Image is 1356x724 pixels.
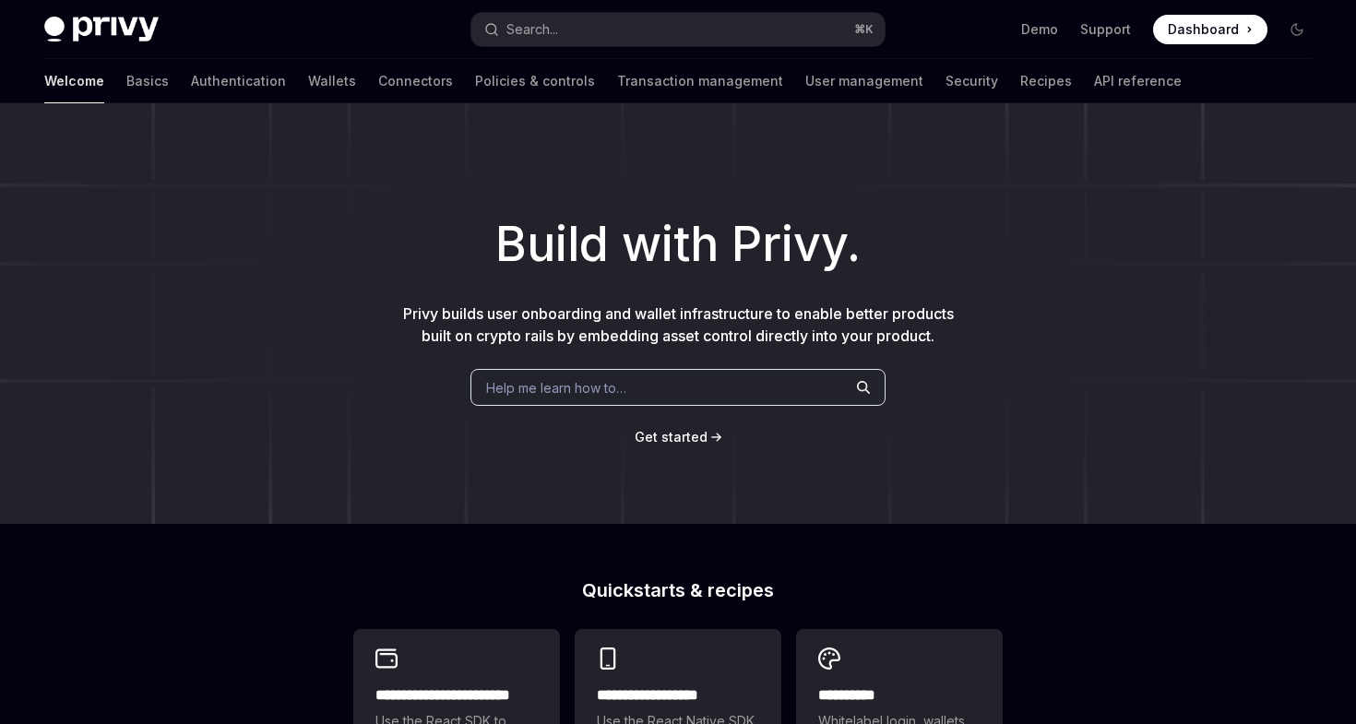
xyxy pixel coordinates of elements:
a: Dashboard [1153,15,1267,44]
h2: Quickstarts & recipes [353,581,1003,599]
a: Get started [635,428,708,446]
a: Wallets [308,59,356,103]
button: Open search [471,13,884,46]
a: Basics [126,59,169,103]
h1: Build with Privy. [30,208,1326,280]
a: Connectors [378,59,453,103]
a: Support [1080,20,1131,39]
a: Recipes [1020,59,1072,103]
span: Help me learn how to… [486,378,626,398]
button: Toggle dark mode [1282,15,1312,44]
a: Welcome [44,59,104,103]
a: Demo [1021,20,1058,39]
a: Security [946,59,998,103]
a: Transaction management [617,59,783,103]
img: dark logo [44,17,159,42]
a: Authentication [191,59,286,103]
span: Dashboard [1168,20,1239,39]
a: Policies & controls [475,59,595,103]
span: ⌘ K [854,22,874,37]
div: Search... [506,18,558,41]
a: User management [805,59,923,103]
span: Get started [635,429,708,445]
span: Privy builds user onboarding and wallet infrastructure to enable better products built on crypto ... [403,304,954,345]
a: API reference [1094,59,1182,103]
